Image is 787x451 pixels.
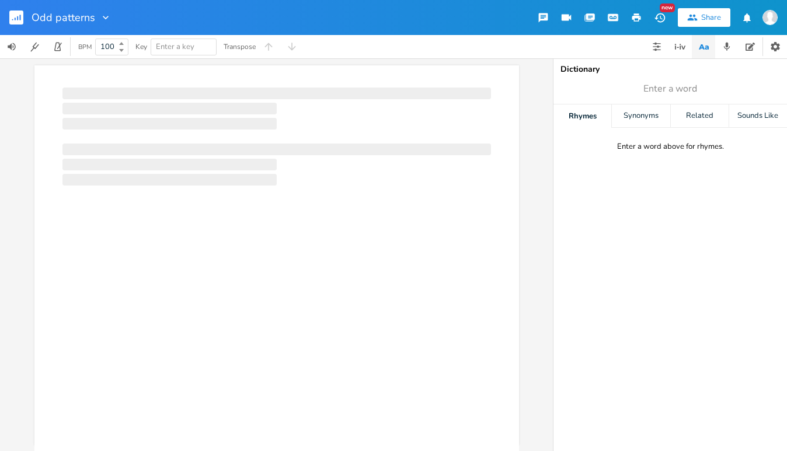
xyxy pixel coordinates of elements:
div: Rhymes [553,104,611,128]
span: Odd patterns [32,12,95,23]
span: Enter a word [643,82,697,96]
img: Linda Mielke [762,10,778,25]
div: Dictionary [560,65,780,74]
div: New [660,4,675,12]
div: Key [135,43,147,50]
div: BPM [78,44,92,50]
div: Enter a word above for rhymes. [617,142,724,152]
div: Related [671,104,729,128]
div: Transpose [224,43,256,50]
div: Share [701,12,721,23]
button: New [648,7,671,28]
span: Enter a key [156,41,194,52]
div: Synonyms [612,104,670,128]
div: Sounds Like [729,104,787,128]
button: Share [678,8,730,27]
